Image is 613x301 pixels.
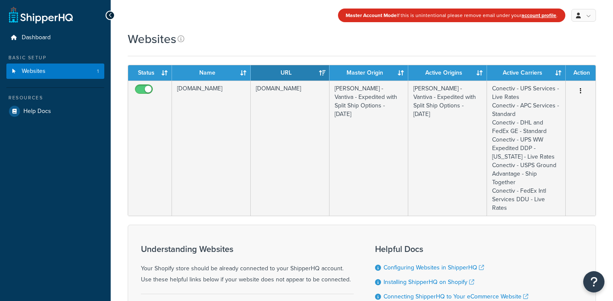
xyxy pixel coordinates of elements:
th: Master Origin: activate to sort column ascending [329,65,408,81]
th: Active Origins: activate to sort column ascending [408,65,487,81]
span: 1 [97,68,99,75]
td: Conectiv - UPS Services - Live Rates Conectiv - APC Services - Standard Conectiv - DHL and FedEx ... [487,81,566,216]
th: Status: activate to sort column ascending [128,65,172,81]
a: Help Docs [6,104,104,119]
th: Action [566,65,596,81]
div: Basic Setup [6,54,104,61]
td: [PERSON_NAME] - Vantiva - Expedited with Split Ship Options - [DATE] [329,81,408,216]
span: Websites [22,68,46,75]
td: [PERSON_NAME] - Vantiva - Expedited with Split Ship Options - [DATE] [408,81,487,216]
div: Your Shopify store should be already connected to your ShipperHQ account. Use these helpful links... [141,244,354,285]
a: Configuring Websites in ShipperHQ [384,263,484,272]
a: ShipperHQ Home [9,6,73,23]
a: Connecting ShipperHQ to Your eCommerce Website [384,292,528,301]
span: Dashboard [22,34,51,41]
a: account profile [521,12,556,19]
td: [DOMAIN_NAME] [251,81,329,216]
th: Name: activate to sort column ascending [172,65,251,81]
li: Websites [6,64,104,79]
button: Open Resource Center [583,271,604,292]
th: URL: activate to sort column ascending [251,65,329,81]
th: Active Carriers: activate to sort column ascending [487,65,566,81]
div: Resources [6,94,104,101]
a: Websites 1 [6,64,104,79]
h1: Websites [128,31,176,47]
td: [DOMAIN_NAME] [172,81,251,216]
div: If this is unintentional please remove email under your . [338,9,565,22]
a: Installing ShipperHQ on Shopify [384,278,474,287]
strong: Master Account Mode [346,12,397,19]
span: Help Docs [23,108,51,115]
a: Dashboard [6,30,104,46]
h3: Helpful Docs [375,244,528,254]
h3: Understanding Websites [141,244,354,254]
